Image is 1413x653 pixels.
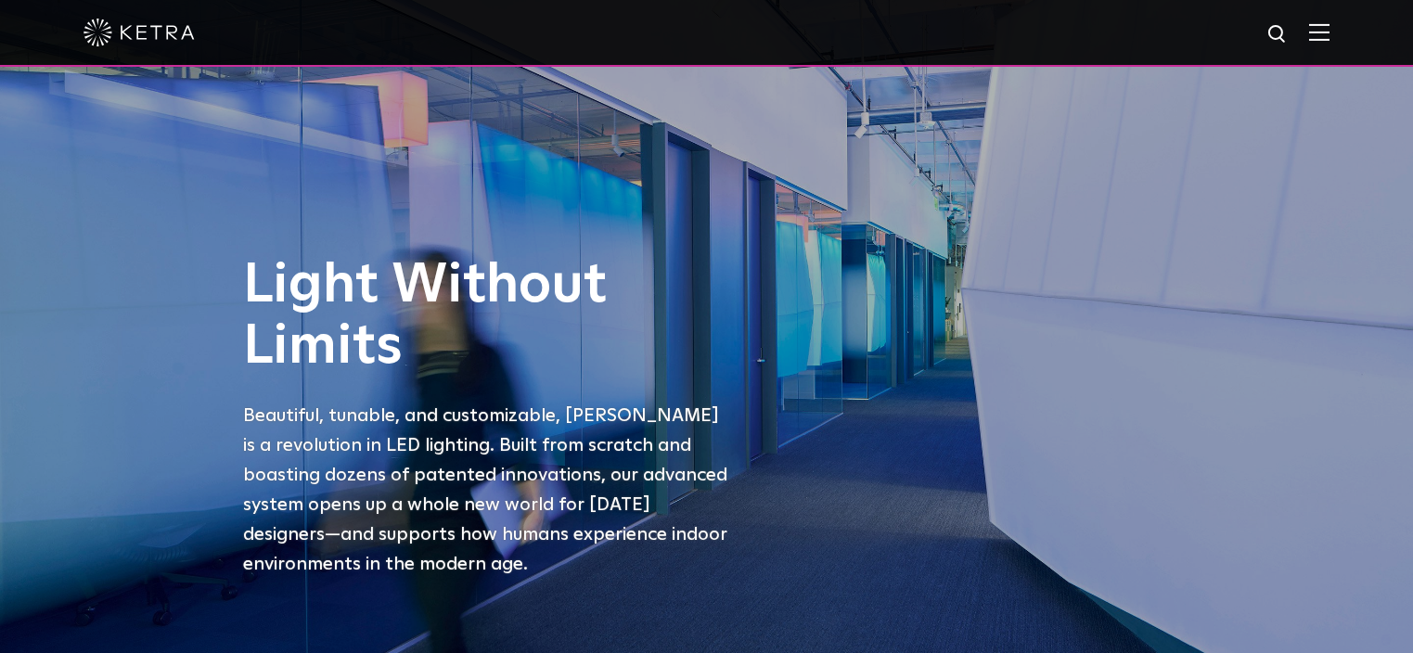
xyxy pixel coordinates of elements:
[243,255,735,378] h1: Light Without Limits
[243,525,727,573] span: —and supports how humans experience indoor environments in the modern age.
[83,19,195,46] img: ketra-logo-2019-white
[243,401,735,579] p: Beautiful, tunable, and customizable, [PERSON_NAME] is a revolution in LED lighting. Built from s...
[1266,23,1290,46] img: search icon
[1309,23,1330,41] img: Hamburger%20Nav.svg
